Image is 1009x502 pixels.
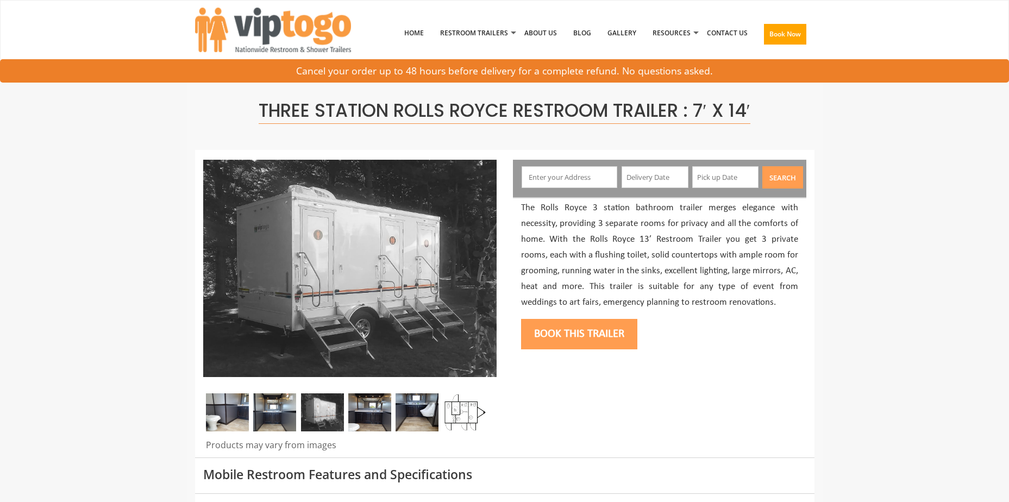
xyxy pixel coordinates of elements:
img: Floor Plan of 3 station restroom with sink and toilet [443,393,486,431]
img: A close view of inside of a station with a stall, mirror and cabinets [206,393,249,431]
img: Side view of three station restroom trailer with three separate doors with signs [301,393,344,431]
a: Contact Us [699,5,756,61]
input: Delivery Date [622,166,688,188]
p: The Rolls Royce 3 station bathroom trailer merges elegance with necessity, providing 3 separate r... [521,200,798,310]
span: Three Station Rolls Royce Restroom Trailer : 7′ x 14′ [259,98,750,124]
a: Blog [565,5,599,61]
a: About Us [516,5,565,61]
img: Zoomed out full inside view of restroom station with a stall, a mirror and a sink [348,393,391,431]
button: Search [762,166,803,189]
button: Book Now [764,24,806,45]
a: Home [396,5,432,61]
img: Zoomed out inside view of restroom station with a mirror and sink [253,393,296,431]
img: Zoomed out inside view of male restroom station with a mirror, a urinal and a sink [396,393,438,431]
a: Gallery [599,5,644,61]
div: Products may vary from images [203,439,497,457]
a: Restroom Trailers [432,5,516,61]
a: Resources [644,5,699,61]
input: Pick up Date [692,166,759,188]
img: VIPTOGO [195,8,351,52]
img: Side view of three station restroom trailer with three separate doors with signs [203,160,497,377]
input: Enter your Address [522,166,617,188]
a: Book Now [756,5,814,68]
button: Book this trailer [521,319,637,349]
h3: Mobile Restroom Features and Specifications [203,468,806,481]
